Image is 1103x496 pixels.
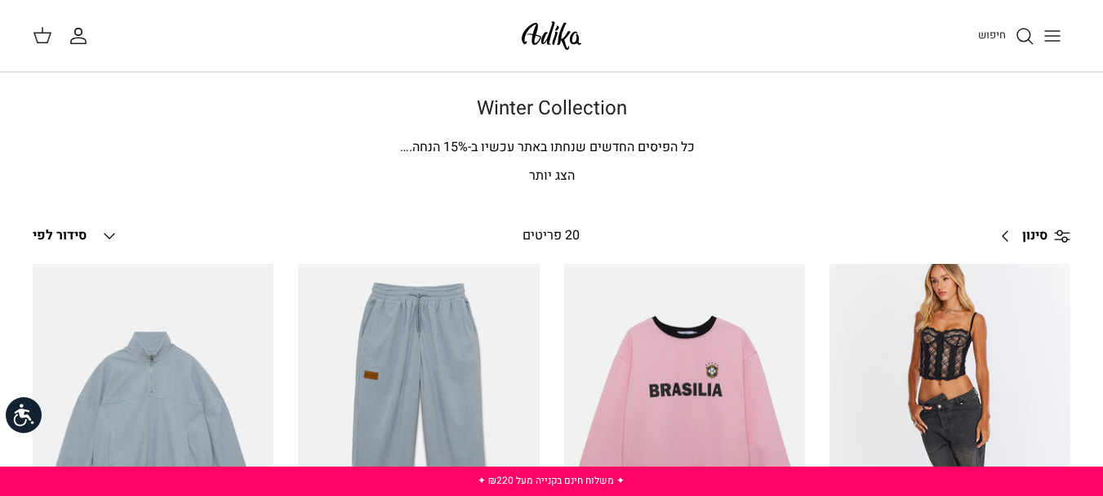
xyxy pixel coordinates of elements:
[33,226,87,245] span: סידור לפי
[33,166,1070,187] p: הצג יותר
[990,217,1070,256] a: סינון
[1022,226,1047,247] span: סינון
[978,27,1006,42] span: חיפוש
[517,16,586,55] img: Adika IL
[69,26,95,46] a: החשבון שלי
[33,97,1070,121] h1: Winter Collection
[400,137,468,157] span: % הנחה.
[443,137,458,157] span: 15
[1034,18,1070,54] button: Toggle menu
[425,226,678,247] div: 20 פריטים
[468,137,695,157] span: כל הפיסים החדשים שנחתו באתר עכשיו ב-
[33,218,119,254] button: סידור לפי
[478,473,625,488] a: ✦ משלוח חינם בקנייה מעל ₪220 ✦
[978,26,1034,46] a: חיפוש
